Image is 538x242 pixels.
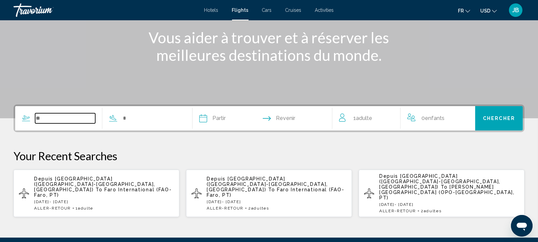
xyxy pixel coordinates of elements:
div: Search widget [15,106,523,130]
span: ALLER-RETOUR [379,209,416,213]
span: [GEOGRAPHIC_DATA] ([GEOGRAPHIC_DATA]-[GEOGRAPHIC_DATA], [GEOGRAPHIC_DATA]) [207,176,328,192]
a: Hotels [204,7,219,13]
button: Change language [458,6,470,16]
button: Depuis [GEOGRAPHIC_DATA] ([GEOGRAPHIC_DATA]-[GEOGRAPHIC_DATA], [GEOGRAPHIC_DATA]) To Faro Interna... [186,169,352,217]
button: Chercher [475,106,523,130]
a: Cars [262,7,272,13]
span: Faro International (FAO-Faro, PT) [207,187,344,198]
span: Depuis [207,176,226,181]
button: Change currency [480,6,497,16]
p: [DATE] - [DATE] [379,202,519,207]
span: Depuis [379,173,398,179]
span: [GEOGRAPHIC_DATA] ([GEOGRAPHIC_DATA]-[GEOGRAPHIC_DATA], [GEOGRAPHIC_DATA]) [34,176,155,192]
button: Travelers: 1 adult, 0 children [332,106,475,130]
button: Depuis [GEOGRAPHIC_DATA] ([GEOGRAPHIC_DATA]-[GEOGRAPHIC_DATA], [GEOGRAPHIC_DATA]) To Faro Interna... [14,169,179,217]
h1: Vous aider à trouver et à réserver les meilleures destinations du monde. [143,29,396,64]
span: 2 [421,209,441,213]
span: JB [512,7,519,14]
button: Depuis [GEOGRAPHIC_DATA] ([GEOGRAPHIC_DATA]-[GEOGRAPHIC_DATA], [GEOGRAPHIC_DATA]) To [PERSON_NAME... [359,169,524,217]
iframe: Bouton de lancement de la fenêtre de messagerie [511,215,533,237]
p: Your Recent Searches [14,149,524,163]
span: To [96,187,102,192]
span: ALLER-RETOUR [207,206,244,211]
span: [PERSON_NAME][GEOGRAPHIC_DATA] (OPO-[GEOGRAPHIC_DATA], PT) [379,184,515,200]
span: To [268,187,275,192]
button: Depart date [199,106,226,130]
button: User Menu [507,3,524,17]
span: 1 [76,206,93,211]
span: Revenir [276,114,295,123]
span: Faro International (FAO-Faro, PT) [34,187,172,198]
span: Adulte [78,206,93,211]
span: 1 [353,114,372,123]
p: [DATE] - [DATE] [34,199,174,204]
a: Activities [315,7,334,13]
span: 0 [421,114,444,123]
span: fr [458,8,464,14]
span: To [441,184,447,190]
span: Adulte [356,115,372,121]
span: Enfants [425,115,444,121]
span: 2 [248,206,269,211]
span: Depuis [34,176,53,181]
a: Cruises [285,7,302,13]
span: Adultes [251,206,269,211]
span: ALLER-RETOUR [34,206,71,211]
p: [DATE] - [DATE] [207,199,347,204]
a: Travorium [14,3,198,17]
span: USD [480,8,490,14]
button: Return date [263,106,295,130]
a: Flights [232,7,249,13]
span: Adultes [424,209,442,213]
span: [GEOGRAPHIC_DATA] ([GEOGRAPHIC_DATA]-[GEOGRAPHIC_DATA], [GEOGRAPHIC_DATA]) [379,173,501,190]
span: Chercher [483,116,515,121]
